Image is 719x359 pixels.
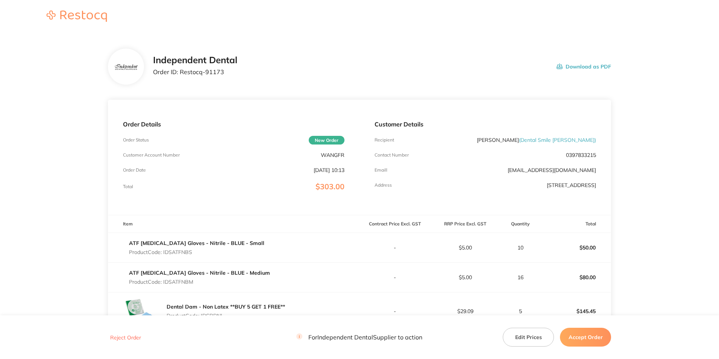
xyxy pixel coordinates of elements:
button: Reject Order [108,334,143,341]
p: $5.00 [430,245,500,251]
th: RRP Price Excl. GST [430,215,500,233]
a: Restocq logo [39,11,114,23]
img: bzV5Y2k1dA [114,63,138,71]
span: ( Dental Smile [PERSON_NAME] ) [519,137,596,143]
p: Product Code: IDSATFNBS [129,249,264,255]
p: For Independent Dental Supplier to action [296,334,422,341]
a: ATF [MEDICAL_DATA] Gloves - Nitrile - BLUE - Medium [129,269,270,276]
p: Recipient [375,137,394,143]
button: Edit Prices [503,328,554,347]
p: Contact Number [375,152,409,158]
p: Order ID: Restocq- 91173 [153,68,237,75]
a: [EMAIL_ADDRESS][DOMAIN_NAME] [508,167,596,173]
p: $145.45 [541,302,611,320]
span: New Order [309,136,344,145]
button: Download as PDF [557,55,611,78]
p: 10 [501,245,540,251]
a: ATF [MEDICAL_DATA] Gloves - Nitrile - BLUE - Small [129,240,264,246]
button: Accept Order [560,328,611,347]
img: Restocq logo [39,11,114,22]
p: $29.09 [430,308,500,314]
p: Order Status [123,137,149,143]
th: Contract Price Excl. GST [359,215,430,233]
p: - [360,274,429,280]
p: Total [123,184,133,189]
p: [STREET_ADDRESS] [547,182,596,188]
p: [DATE] 10:13 [314,167,344,173]
p: Customer Account Number [123,152,180,158]
p: Order Details [123,121,344,128]
p: Address [375,183,392,188]
p: $50.00 [541,239,611,257]
p: - [360,308,429,314]
p: Customer Details [375,121,596,128]
p: Emaill [375,167,387,173]
p: 16 [501,274,540,280]
th: Quantity [501,215,541,233]
p: 5 [501,308,540,314]
span: $303.00 [316,182,344,191]
p: $80.00 [541,268,611,286]
p: [PERSON_NAME] [477,137,596,143]
p: 0397833215 [566,152,596,158]
img: cmNpeWV1Mw [123,292,161,330]
th: Total [541,215,611,233]
h2: Independent Dental [153,55,237,65]
p: Product Code: IDSRDNL [167,313,285,319]
p: WANGFR [321,152,344,158]
p: $5.00 [430,274,500,280]
a: Dental Dam - Non Latex **BUY 5 GET 1 FREE** [167,303,285,310]
th: Item [108,215,359,233]
p: Product Code: IDSATFNBM [129,279,270,285]
p: - [360,245,429,251]
p: Order Date [123,167,146,173]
